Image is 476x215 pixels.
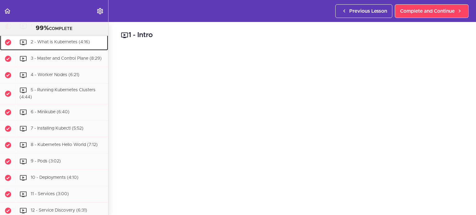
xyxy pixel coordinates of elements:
span: 99% [36,25,49,31]
span: 9 - Pods (3:02) [31,159,61,163]
span: 11 - Services (3:00) [31,192,69,196]
span: Complete and Continue [400,7,455,15]
svg: Settings Menu [96,7,104,15]
span: 4 - Worker Nodes (6:21) [31,73,79,77]
span: Previous Lesson [349,7,387,15]
span: 3 - Master and Control Plane (8:29) [31,56,102,61]
span: 2 - What is Kubernetes (4:16) [31,40,90,44]
h2: 1 - Intro [121,30,464,41]
svg: Back to course curriculum [4,7,11,15]
a: Previous Lesson [335,4,392,18]
span: 7 - Installing Kubectl (5:52) [31,126,83,131]
a: Complete and Continue [395,4,469,18]
span: 5 - Running Kubernetes Clusters (4:44) [20,88,95,99]
div: COMPLETE [8,24,100,32]
span: 12 - Service Discovery (6:31) [31,208,87,213]
span: 10 - Deployments (4:10) [31,175,78,180]
span: 8 - Kubernetes Hello World (7:12) [31,143,98,147]
span: 6 - Minikube (6:40) [31,110,69,114]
